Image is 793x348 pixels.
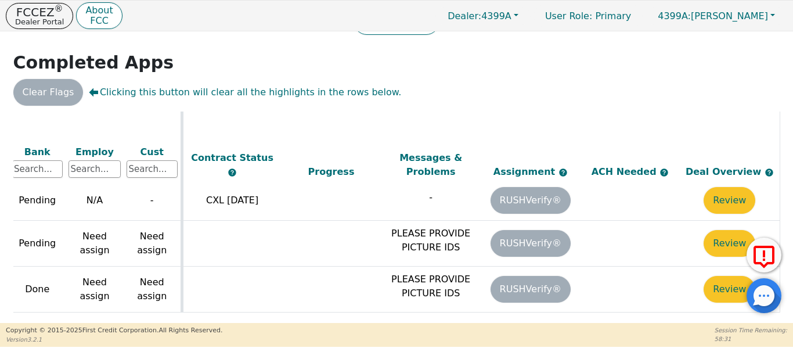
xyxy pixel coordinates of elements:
[124,221,182,267] td: Need assign
[534,5,643,27] p: Primary
[435,7,531,25] button: Dealer:4399A
[127,160,178,178] input: Search...
[534,5,643,27] a: User Role: Primary
[66,181,124,221] td: N/A
[448,10,511,21] span: 4399A
[66,267,124,313] td: Need assign
[127,145,178,159] div: Cust
[715,335,787,343] p: 58:31
[8,221,66,267] td: Pending
[76,2,122,30] button: AboutFCC
[284,165,379,179] div: Progress
[384,151,478,179] div: Messages & Problems
[8,267,66,313] td: Done
[704,276,755,303] button: Review
[448,10,481,21] span: Dealer:
[704,187,755,214] button: Review
[85,6,113,15] p: About
[55,3,63,14] sup: ®
[158,327,222,334] span: All Rights Reserved.
[704,230,755,257] button: Review
[747,238,781,272] button: Report Error to FCC
[658,10,691,21] span: 4399A:
[191,152,273,163] span: Contract Status
[646,7,787,25] button: 4399A:[PERSON_NAME]
[6,3,73,29] button: FCCEZ®Dealer Portal
[592,166,660,177] span: ACH Needed
[715,326,787,335] p: Session Time Remaining:
[13,52,174,73] strong: Completed Apps
[182,181,282,221] td: CXL [DATE]
[6,335,222,344] p: Version 3.2.1
[658,10,768,21] span: [PERSON_NAME]
[545,10,592,21] span: User Role :
[89,85,401,99] span: Clicking this button will clear all the highlights in the rows below.
[384,272,478,300] p: PLEASE PROVIDE PICTURE IDS
[15,18,64,26] p: Dealer Portal
[686,166,774,177] span: Deal Overview
[384,191,478,205] p: -
[124,181,182,221] td: -
[493,166,558,177] span: Assignment
[12,160,63,178] input: Search...
[8,181,66,221] td: Pending
[69,160,121,178] input: Search...
[15,6,64,18] p: FCCEZ
[384,227,478,254] p: PLEASE PROVIDE PICTURE IDS
[66,221,124,267] td: Need assign
[69,145,121,159] div: Employ
[12,145,63,159] div: Bank
[85,16,113,26] p: FCC
[6,326,222,336] p: Copyright © 2015- 2025 First Credit Corporation.
[124,267,182,313] td: Need assign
